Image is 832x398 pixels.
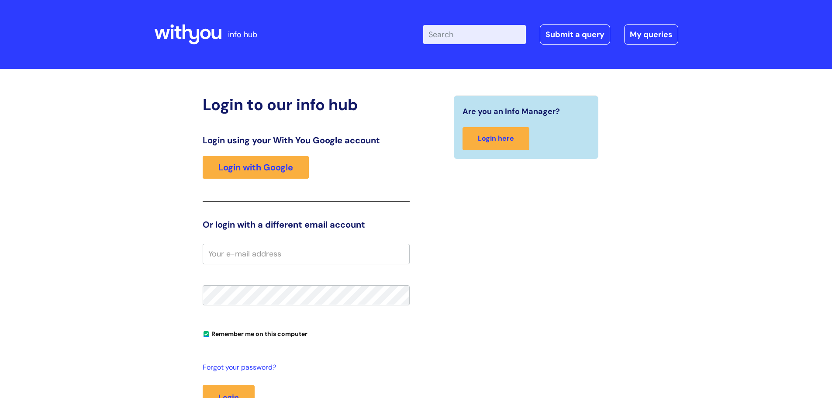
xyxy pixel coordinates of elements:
input: Your e-mail address [203,244,410,264]
h3: Or login with a different email account [203,219,410,230]
h2: Login to our info hub [203,95,410,114]
label: Remember me on this computer [203,328,307,338]
a: Login here [463,127,529,150]
a: Login with Google [203,156,309,179]
input: Search [423,25,526,44]
a: Forgot your password? [203,361,405,374]
a: My queries [624,24,678,45]
p: info hub [228,28,257,42]
span: Are you an Info Manager? [463,104,560,118]
a: Submit a query [540,24,610,45]
div: You can uncheck this option if you're logging in from a shared device [203,326,410,340]
h3: Login using your With You Google account [203,135,410,145]
input: Remember me on this computer [204,332,209,337]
